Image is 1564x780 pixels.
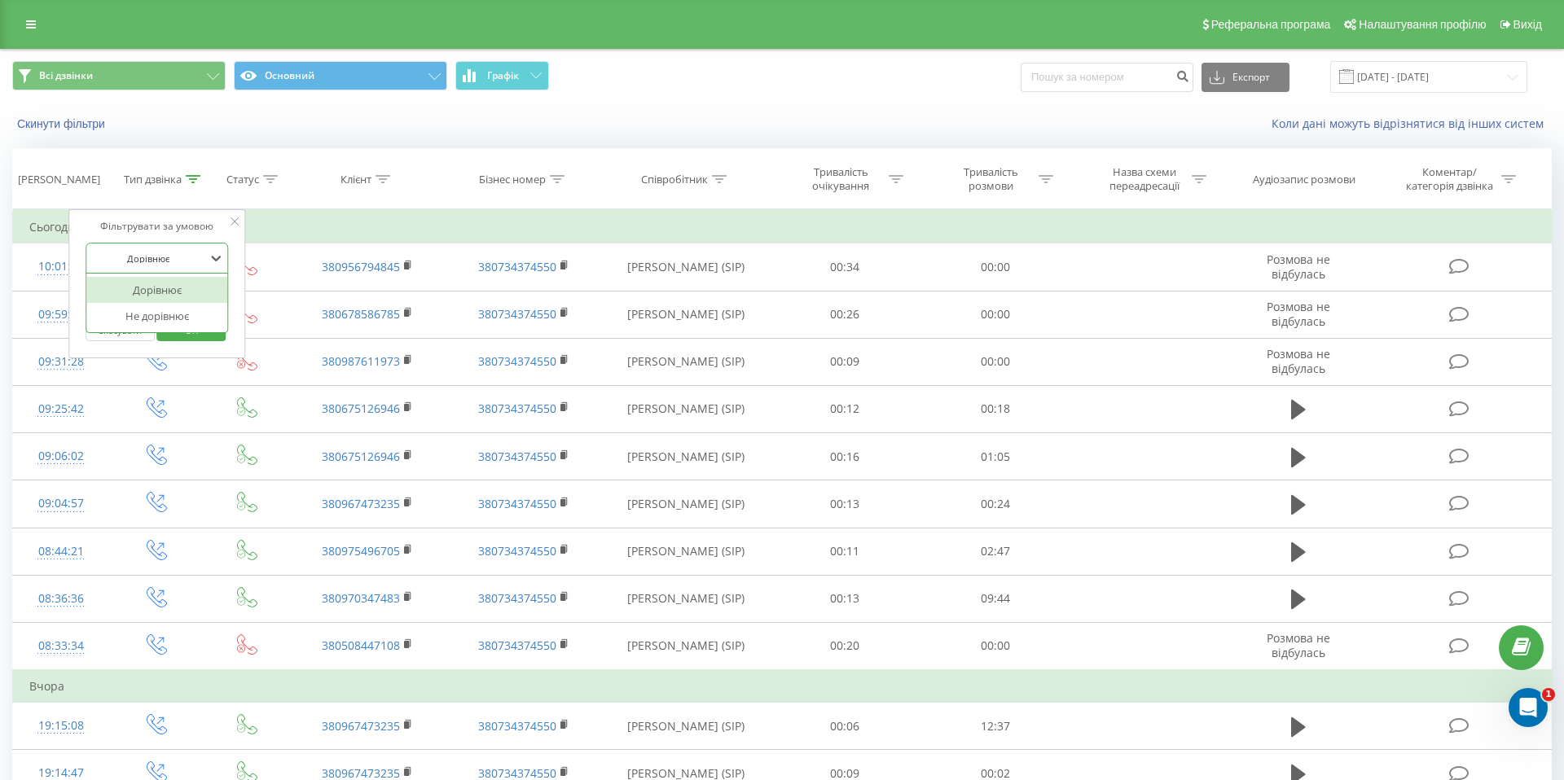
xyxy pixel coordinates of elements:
td: 00:13 [770,480,920,528]
a: 380987611973 [322,353,400,369]
td: [PERSON_NAME] (SIP) [601,480,770,528]
td: 00:11 [770,528,920,575]
td: [PERSON_NAME] (SIP) [601,291,770,338]
div: Статус [226,173,259,186]
span: Налаштування профілю [1359,18,1486,31]
span: Розмова не відбулась [1267,630,1330,660]
td: 02:47 [920,528,1070,575]
div: Дорівнює [86,277,228,303]
a: 380956794845 [322,259,400,274]
a: 380678586785 [322,306,400,322]
td: 09:44 [920,575,1070,622]
div: 08:33:34 [29,630,93,662]
td: [PERSON_NAME] (SIP) [601,528,770,575]
td: 00:00 [920,291,1070,338]
a: 380734374550 [478,449,556,464]
span: Всі дзвінки [39,69,93,82]
td: 00:12 [770,385,920,432]
a: 380967473235 [322,496,400,511]
td: 00:00 [920,622,1070,670]
a: 380734374550 [478,401,556,416]
td: 00:09 [770,338,920,385]
td: 00:26 [770,291,920,338]
button: Основний [234,61,447,90]
td: Вчора [13,670,1552,703]
td: 00:24 [920,480,1070,528]
td: 00:20 [770,622,920,670]
div: 09:59:49 [29,299,93,331]
span: Розмова не відбулась [1267,252,1330,282]
div: 19:15:08 [29,710,93,742]
a: 380734374550 [478,496,556,511]
a: 380970347483 [322,590,400,606]
a: 380734374550 [478,718,556,734]
a: 380734374550 [478,543,556,559]
td: [PERSON_NAME] (SIP) [601,575,770,622]
input: Пошук за номером [1021,63,1193,92]
div: Тривалість очікування [797,165,885,193]
div: Тип дзвінка [124,173,182,186]
a: 380975496705 [322,543,400,559]
button: OK [157,321,226,341]
td: [PERSON_NAME] (SIP) [601,385,770,432]
td: 00:18 [920,385,1070,432]
td: 00:13 [770,575,920,622]
td: [PERSON_NAME] (SIP) [601,703,770,750]
div: 09:25:42 [29,393,93,425]
div: Назва схеми переадресації [1101,165,1188,193]
td: Сьогодні [13,211,1552,243]
div: 10:01:10 [29,251,93,283]
td: 00:00 [920,338,1070,385]
span: Розмова не відбулась [1267,299,1330,329]
div: Коментар/категорія дзвінка [1402,165,1497,193]
div: Співробітник [641,173,708,186]
a: 380734374550 [478,306,556,322]
td: [PERSON_NAME] (SIP) [601,433,770,480]
button: Експорт [1202,63,1289,92]
a: 380967473235 [322,718,400,734]
div: 09:06:02 [29,440,93,472]
span: Вихід [1513,18,1542,31]
button: Всі дзвінки [12,61,226,90]
td: 00:00 [920,243,1070,291]
a: 380734374550 [478,353,556,369]
a: 380734374550 [478,638,556,653]
a: 380508447108 [322,638,400,653]
span: Розмова не відбулась [1267,346,1330,376]
div: [PERSON_NAME] [18,173,100,186]
div: 09:31:28 [29,346,93,378]
td: 12:37 [920,703,1070,750]
td: 00:16 [770,433,920,480]
a: 380734374550 [478,590,556,606]
td: 01:05 [920,433,1070,480]
div: 08:36:36 [29,583,93,615]
a: 380675126946 [322,449,400,464]
span: 1 [1542,688,1555,701]
button: Графік [455,61,549,90]
a: 380734374550 [478,259,556,274]
div: Клієнт [340,173,371,186]
div: Фільтрувати за умовою [86,218,229,234]
div: Бізнес номер [479,173,546,186]
a: 380675126946 [322,401,400,416]
td: 00:34 [770,243,920,291]
span: Реферальна програма [1211,18,1331,31]
td: [PERSON_NAME] (SIP) [601,338,770,385]
span: Графік [487,70,519,81]
td: [PERSON_NAME] (SIP) [601,622,770,670]
div: Тривалість розмови [947,165,1035,193]
button: Скинути фільтри [12,116,113,131]
div: 08:44:21 [29,536,93,567]
a: Коли дані можуть відрізнятися вiд інших систем [1272,116,1552,131]
div: Аудіозапис розмови [1253,173,1355,186]
td: [PERSON_NAME] (SIP) [601,243,770,291]
td: 00:06 [770,703,920,750]
div: Не дорівнює [86,303,228,329]
iframe: Intercom live chat [1509,688,1548,727]
div: 09:04:57 [29,488,93,519]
